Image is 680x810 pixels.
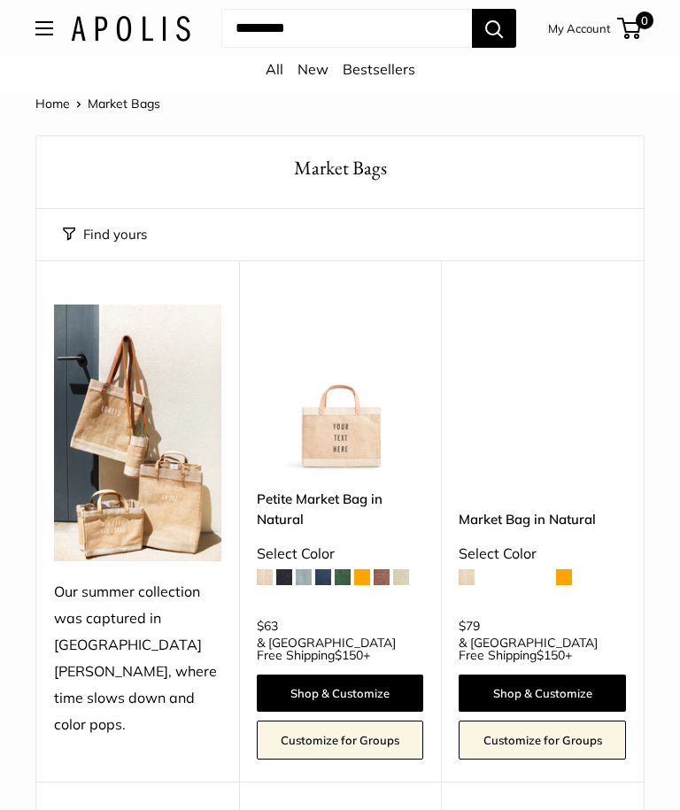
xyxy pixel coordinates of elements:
[54,579,221,737] div: Our summer collection was captured in [GEOGRAPHIC_DATA][PERSON_NAME], where time slows down and c...
[257,305,424,472] img: Petite Market Bag in Natural
[459,721,626,760] a: Customize for Groups
[221,9,472,48] input: Search...
[459,509,626,529] a: Market Bag in Natural
[335,647,363,663] span: $150
[459,675,626,712] a: Shop & Customize
[257,675,424,712] a: Shop & Customize
[619,18,641,39] a: 0
[257,721,424,760] a: Customize for Groups
[71,16,190,42] img: Apolis
[257,305,424,472] a: Petite Market Bag in Naturaldescription_Effortless style that elevates every moment
[472,9,516,48] button: Search
[548,18,611,39] a: My Account
[459,541,626,567] div: Select Color
[35,96,70,112] a: Home
[636,12,653,29] span: 0
[63,154,617,181] h1: Market Bags
[35,21,53,35] button: Open menu
[537,647,565,663] span: $150
[343,60,415,78] a: Bestsellers
[266,60,283,78] a: All
[459,636,626,661] span: & [GEOGRAPHIC_DATA] Free Shipping +
[297,60,328,78] a: New
[459,618,480,634] span: $79
[257,541,424,567] div: Select Color
[35,92,160,115] nav: Breadcrumb
[63,222,147,247] button: Filter collection
[257,636,424,661] span: & [GEOGRAPHIC_DATA] Free Shipping +
[88,96,160,112] span: Market Bags
[54,305,221,561] img: Our summer collection was captured in Todos Santos, where time slows down and color pops.
[257,618,278,634] span: $63
[459,305,626,472] a: Market Bag in NaturalMarket Bag in Natural
[257,489,424,530] a: Petite Market Bag in Natural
